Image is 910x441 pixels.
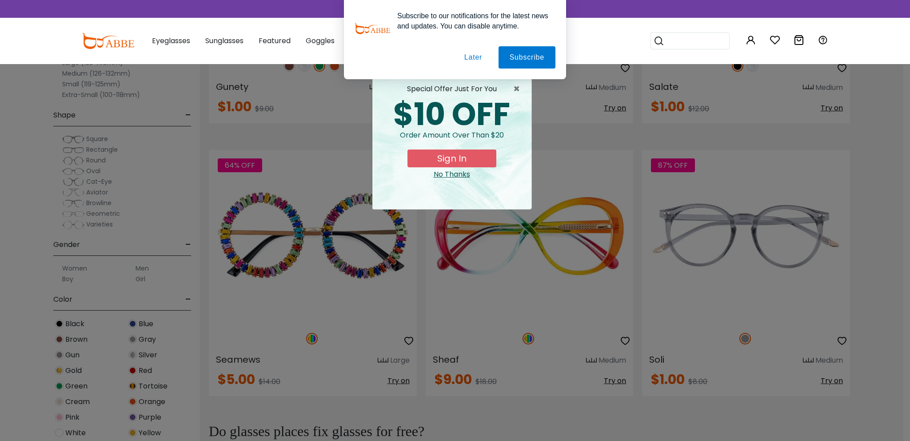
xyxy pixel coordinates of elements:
div: $10 OFF [379,99,524,130]
div: special offer just for you [379,84,524,94]
div: Order amount over than $20 [379,130,524,150]
button: Close [513,84,524,94]
div: Close [379,169,524,180]
span: × [513,84,524,94]
button: Later [453,46,493,69]
button: Sign In [407,150,496,167]
div: Subscribe to our notifications for the latest news and updates. You can disable anytime. [390,11,555,31]
button: Subscribe [499,46,555,69]
img: notification icon [355,11,390,46]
